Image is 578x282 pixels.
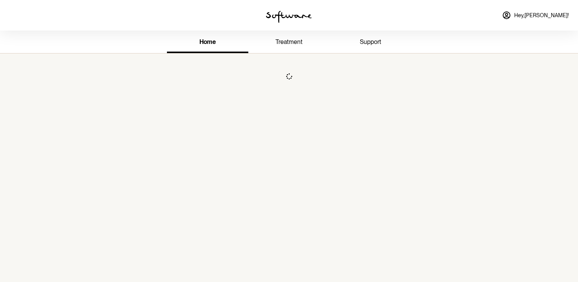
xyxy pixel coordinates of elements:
[360,38,381,45] span: support
[199,38,216,45] span: home
[514,12,569,19] span: Hey, [PERSON_NAME] !
[248,32,330,53] a: treatment
[497,6,573,24] a: Hey,[PERSON_NAME]!
[330,32,411,53] a: support
[167,32,248,53] a: home
[266,11,312,23] img: software logo
[275,38,303,45] span: treatment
